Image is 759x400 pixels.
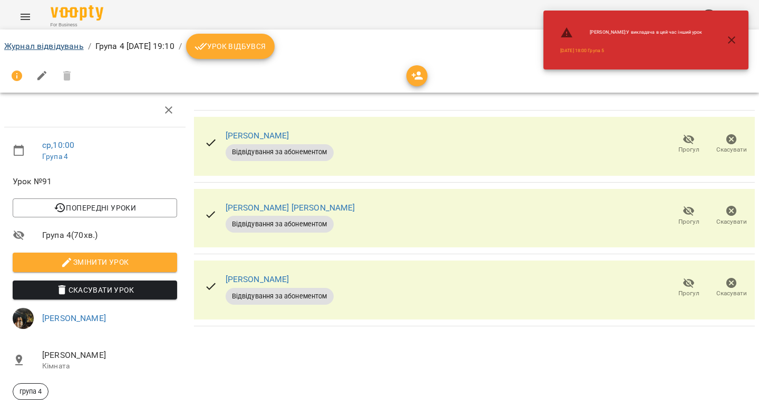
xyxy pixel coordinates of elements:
span: Відвідування за абонементом [226,147,334,157]
button: Прогул [667,273,710,303]
a: [PERSON_NAME] [PERSON_NAME] [226,203,355,213]
a: [DATE] 18:00 Група 5 [560,47,604,54]
p: Група 4 [DATE] 19:10 [95,40,174,53]
a: ср , 10:00 [42,140,74,150]
button: Прогул [667,201,710,231]
img: 5701ce26c8a38a6089bfb9008418fba1.jpg [13,308,34,329]
li: / [179,40,182,53]
span: Попередні уроки [21,202,169,214]
li: / [88,40,91,53]
button: Скасувати Урок [13,281,177,299]
span: Скасувати [716,145,747,154]
a: Група 4 [42,152,68,161]
button: Скасувати [710,201,753,231]
img: Voopty Logo [51,5,103,21]
span: Відвідування за абонементом [226,219,334,229]
span: Прогул [678,145,699,154]
span: For Business [51,22,103,28]
button: Menu [13,4,38,29]
span: Відвідування за абонементом [226,292,334,301]
span: група 4 [13,387,48,396]
span: Урок №91 [13,175,177,188]
nav: breadcrumb [4,34,755,59]
span: Скасувати [716,217,747,226]
a: [PERSON_NAME] [42,313,106,323]
span: Прогул [678,289,699,298]
a: [PERSON_NAME] [226,131,289,141]
div: група 4 [13,383,48,400]
span: Скасувати [716,289,747,298]
span: Скасувати Урок [21,284,169,296]
button: Скасувати [710,273,753,303]
span: [PERSON_NAME] [42,349,177,362]
a: [PERSON_NAME] [226,274,289,284]
button: Попередні уроки [13,198,177,217]
span: Змінити урок [21,256,169,268]
p: Кімната [42,361,177,372]
span: Група 4 ( 70 хв. ) [42,229,177,242]
span: Прогул [678,217,699,226]
button: Урок відбувся [186,34,275,59]
button: Скасувати [710,129,753,159]
span: Урок відбувся [194,40,266,53]
a: Журнал відвідувань [4,41,84,51]
button: Змінити урок [13,253,177,272]
li: [PERSON_NAME] : У викладача в цей час інший урок [552,22,711,43]
button: Прогул [667,129,710,159]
